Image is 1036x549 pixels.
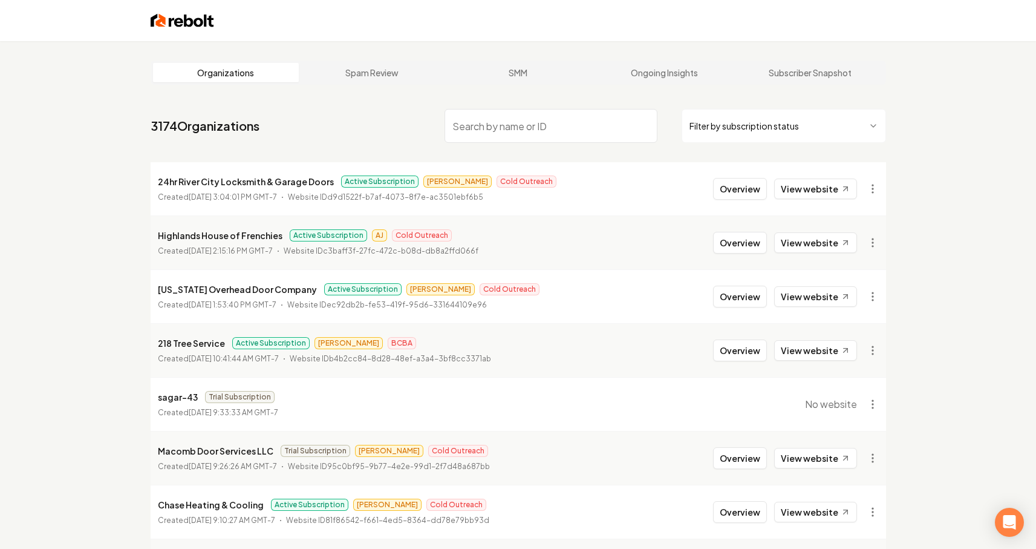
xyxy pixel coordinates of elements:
button: Overview [713,447,767,469]
p: sagar-43 [158,390,198,404]
a: View website [774,340,857,361]
span: [PERSON_NAME] [406,283,475,295]
time: [DATE] 2:15:16 PM GMT-7 [189,246,273,255]
p: 218 Tree Service [158,336,225,350]
span: Cold Outreach [428,445,488,457]
span: Cold Outreach [426,499,486,511]
span: Cold Outreach [497,176,556,188]
span: Cold Outreach [392,229,452,242]
p: Macomb Door Services LLC [158,444,273,458]
p: Website ID 81f86542-f661-4ed5-8364-dd78e79bb93d [286,514,489,527]
p: Website ID 95c0bf95-9b77-4e2e-99d1-2f7d48a687bb [288,461,490,473]
p: Highlands House of Frenchies [158,228,282,243]
button: Overview [713,178,767,200]
time: [DATE] 1:53:40 PM GMT-7 [189,300,276,309]
a: SMM [445,63,591,82]
span: [PERSON_NAME] [353,499,422,511]
p: 24hr River City Locksmith & Garage Doors [158,174,334,189]
time: [DATE] 9:26:26 AM GMT-7 [189,462,277,471]
input: Search by name or ID [445,109,657,143]
time: [DATE] 10:41:44 AM GMT-7 [189,354,279,363]
a: Ongoing Insights [591,63,737,82]
span: Active Subscription [290,229,367,242]
span: BCBA [388,337,416,349]
p: Created [158,299,276,311]
a: View website [774,502,857,522]
p: Website ID d9d1522f-b7af-4073-8f7e-ac3501ebf6b5 [288,191,483,203]
time: [DATE] 9:33:33 AM GMT-7 [189,408,278,417]
p: Created [158,514,275,527]
span: Active Subscription [341,176,419,188]
a: 3174Organizations [151,117,259,134]
p: Created [158,407,278,419]
time: [DATE] 3:04:01 PM GMT-7 [189,192,277,202]
a: View website [774,286,857,307]
p: Website ID b4b2cc84-8d28-48ef-a3a4-3bf8cc3371ab [290,353,491,365]
span: Trial Subscription [281,445,350,457]
a: Spam Review [299,63,445,82]
a: Subscriber Snapshot [737,63,884,82]
div: Open Intercom Messenger [995,508,1024,537]
p: Created [158,461,277,473]
time: [DATE] 9:10:27 AM GMT-7 [189,516,275,525]
span: Active Subscription [271,499,348,511]
span: No website [805,397,857,412]
button: Overview [713,340,767,361]
button: Overview [713,286,767,307]
a: View website [774,448,857,468]
a: Organizations [153,63,299,82]
button: Overview [713,232,767,254]
p: Chase Heating & Cooling [158,498,264,512]
a: View website [774,232,857,253]
span: Cold Outreach [480,283,539,295]
p: Created [158,191,277,203]
span: [PERSON_NAME] [314,337,383,349]
p: Created [158,353,279,365]
span: [PERSON_NAME] [423,176,492,188]
img: Rebolt Logo [151,12,214,29]
span: [PERSON_NAME] [355,445,423,457]
span: Active Subscription [324,283,402,295]
a: View website [774,179,857,199]
p: Website ID ec92db2b-fe53-419f-95d6-331644109e96 [287,299,487,311]
span: Trial Subscription [205,391,275,403]
button: Overview [713,501,767,523]
p: Website ID c3baff3f-27fc-472c-b08d-db8a2ffd066f [284,245,478,257]
p: [US_STATE] Overhead Door Company [158,282,317,297]
span: Active Subscription [232,337,310,349]
p: Created [158,245,273,257]
span: AJ [372,229,387,242]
